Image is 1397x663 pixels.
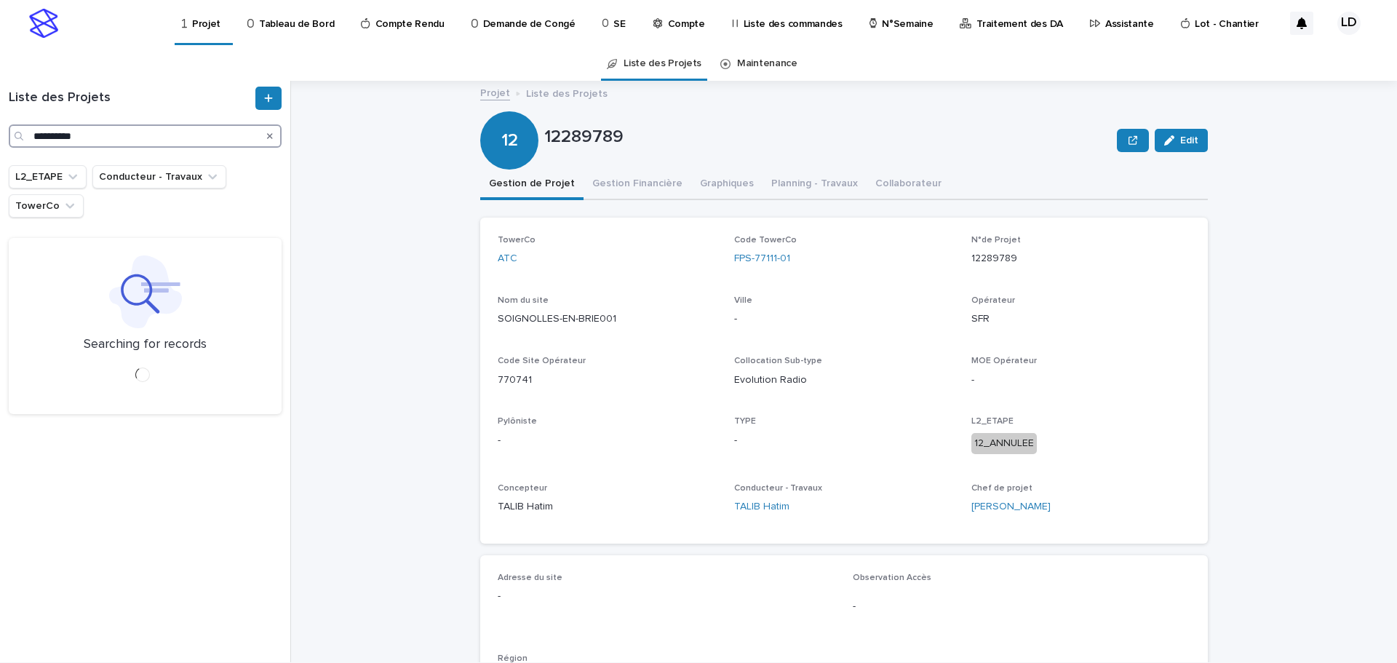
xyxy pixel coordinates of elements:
[734,484,822,493] span: Conducteur - Travaux
[734,373,953,388] p: Evolution Radio
[92,165,226,188] button: Conducteur - Travaux
[853,599,1190,614] p: -
[971,296,1015,305] span: Opérateur
[624,47,701,81] a: Liste des Projets
[763,170,867,200] button: Planning - Travaux
[9,124,282,148] input: Search
[971,484,1032,493] span: Chef de projet
[498,654,528,663] span: Région
[498,433,717,448] p: -
[971,311,1190,327] p: SFR
[867,170,950,200] button: Collaborateur
[853,573,931,582] span: Observation Accès
[737,47,797,81] a: Maintenance
[29,9,58,38] img: stacker-logo-s-only.png
[1180,135,1198,146] span: Edit
[734,357,822,365] span: Collocation Sub-type
[971,499,1051,515] a: [PERSON_NAME]
[971,236,1021,245] span: N°de Projet
[498,296,549,305] span: Nom du site
[498,589,835,604] p: -
[480,170,584,200] button: Gestion de Projet
[480,84,510,100] a: Projet
[526,84,608,100] p: Liste des Projets
[9,165,87,188] button: L2_ETAPE
[734,296,752,305] span: Ville
[544,127,1111,148] p: 12289789
[971,433,1037,454] div: 12_ANNULEE
[584,170,691,200] button: Gestion Financière
[498,357,586,365] span: Code Site Opérateur
[971,357,1037,365] span: MOE Opérateur
[691,170,763,200] button: Graphiques
[734,417,756,426] span: TYPE
[498,373,717,388] p: 770741
[498,251,517,266] a: ATC
[1155,129,1208,152] button: Edit
[498,417,537,426] span: Pylôniste
[498,311,717,327] p: SOIGNOLLES-EN-BRIE001
[734,251,790,266] a: FPS-77111-01
[9,194,84,218] button: TowerCo
[971,251,1190,266] p: 12289789
[734,499,789,515] a: TALIB Hatim
[734,236,797,245] span: Code TowerCo
[498,236,536,245] span: TowerCo
[480,71,538,151] div: 12
[1337,12,1361,35] div: LD
[498,499,717,515] p: TALIB Hatim
[498,573,562,582] span: Adresse du site
[498,484,547,493] span: Concepteur
[84,337,207,353] p: Searching for records
[734,311,953,327] p: -
[971,373,1190,388] p: -
[971,417,1014,426] span: L2_ETAPE
[734,433,953,448] p: -
[9,90,252,106] h1: Liste des Projets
